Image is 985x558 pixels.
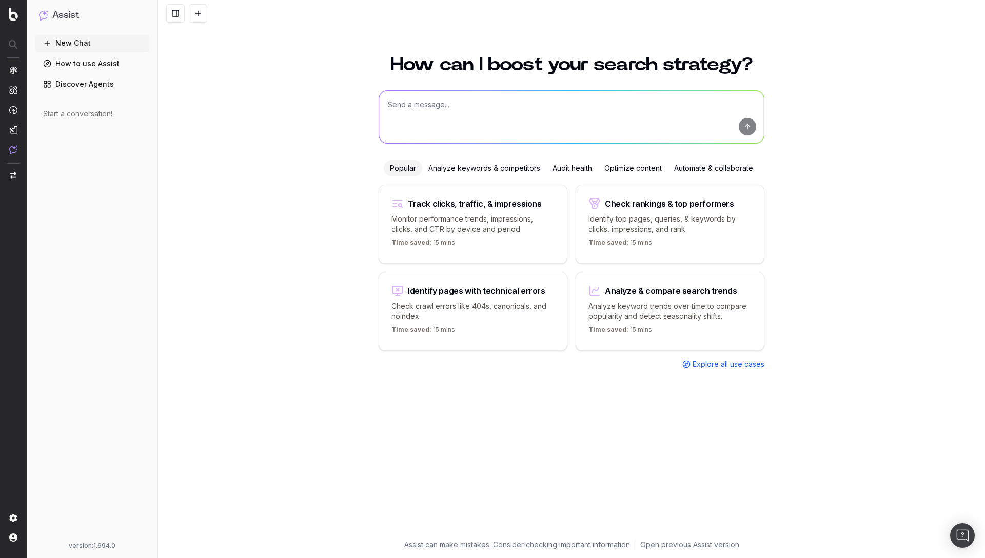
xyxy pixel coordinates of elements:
[391,238,455,251] p: 15 mins
[9,533,17,542] img: My account
[39,8,145,23] button: Assist
[39,10,48,20] img: Assist
[682,359,764,369] a: Explore all use cases
[640,540,739,550] a: Open previous Assist version
[10,172,16,179] img: Switch project
[384,160,422,176] div: Popular
[9,66,17,74] img: Analytics
[408,287,545,295] div: Identify pages with technical errors
[9,145,17,154] img: Assist
[379,55,764,74] h1: How can I boost your search strategy?
[391,238,431,246] span: Time saved:
[9,126,17,134] img: Studio
[693,359,764,369] span: Explore all use cases
[588,326,628,333] span: Time saved:
[391,326,431,333] span: Time saved:
[35,35,149,51] button: New Chat
[39,542,145,550] div: version: 1.694.0
[598,160,668,176] div: Optimize content
[404,540,632,550] p: Assist can make mistakes. Consider checking important information.
[408,200,542,208] div: Track clicks, traffic, & impressions
[950,523,975,548] div: Open Intercom Messenger
[588,326,652,338] p: 15 mins
[605,287,737,295] div: Analyze & compare search trends
[588,301,752,322] p: Analyze keyword trends over time to compare popularity and detect seasonality shifts.
[588,238,652,251] p: 15 mins
[391,301,555,322] p: Check crawl errors like 404s, canonicals, and noindex.
[9,514,17,522] img: Setting
[588,238,628,246] span: Time saved:
[35,76,149,92] a: Discover Agents
[43,109,141,119] div: Start a conversation!
[9,8,18,21] img: Botify logo
[588,214,752,234] p: Identify top pages, queries, & keywords by clicks, impressions, and rank.
[391,214,555,234] p: Monitor performance trends, impressions, clicks, and CTR by device and period.
[9,106,17,114] img: Activation
[391,326,455,338] p: 15 mins
[422,160,546,176] div: Analyze keywords & competitors
[668,160,759,176] div: Automate & collaborate
[35,55,149,72] a: How to use Assist
[605,200,734,208] div: Check rankings & top performers
[546,160,598,176] div: Audit health
[9,86,17,94] img: Intelligence
[52,8,79,23] h1: Assist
